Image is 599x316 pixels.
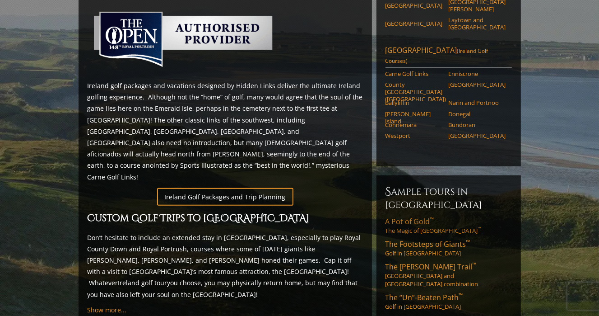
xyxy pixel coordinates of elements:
a: [GEOGRAPHIC_DATA] [449,132,506,139]
a: Laytown and [GEOGRAPHIC_DATA] [449,16,506,31]
sup: ™ [473,261,477,269]
a: Carne Golf Links [385,70,443,77]
a: [GEOGRAPHIC_DATA](Ireland Golf Courses) [385,45,512,68]
a: Connemara [385,121,443,128]
a: County [GEOGRAPHIC_DATA] ([GEOGRAPHIC_DATA]) [385,81,443,103]
a: A Pot of Gold™The Magic of [GEOGRAPHIC_DATA]™ [385,217,512,235]
a: Show more... [88,306,127,314]
p: Ireland golf packages and vacations designed by Hidden Links deliver the ultimate Ireland golfing... [88,80,363,183]
span: The Footsteps of Giants [385,239,470,249]
sup: ™ [478,226,481,232]
a: [GEOGRAPHIC_DATA] [449,81,506,88]
a: [PERSON_NAME] Island [385,110,443,125]
sup: ™ [459,292,463,299]
a: The [PERSON_NAME] Trail™[GEOGRAPHIC_DATA] and [GEOGRAPHIC_DATA] combination [385,262,512,288]
a: Ballyliffin [385,99,443,106]
h6: Sample Tours in [GEOGRAPHIC_DATA] [385,184,512,211]
sup: ™ [430,216,434,223]
a: Donegal [449,110,506,118]
a: Narin and Portnoo [449,99,506,106]
a: Bundoran [449,121,506,128]
a: [GEOGRAPHIC_DATA] [385,2,443,9]
span: A Pot of Gold [385,217,434,226]
a: Ireland golf tour [118,278,167,287]
h2: Custom Golf Trips to [GEOGRAPHIC_DATA] [88,211,363,226]
a: Ireland Golf Packages and Trip Planning [157,188,293,206]
a: [GEOGRAPHIC_DATA] [385,20,443,27]
span: (Ireland Golf Courses) [385,47,488,65]
sup: ™ [466,238,470,246]
a: The “Un”-Beaten Path™Golf in [GEOGRAPHIC_DATA] [385,292,512,311]
span: The [PERSON_NAME] Trail [385,262,477,272]
a: Westport [385,132,443,139]
a: Enniscrone [449,70,506,77]
a: The Footsteps of Giants™Golf in [GEOGRAPHIC_DATA] [385,239,512,257]
span: The “Un”-Beaten Path [385,292,463,302]
p: Don’t hesitate to include an extended stay in [GEOGRAPHIC_DATA], especially to play Royal County ... [88,232,363,300]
